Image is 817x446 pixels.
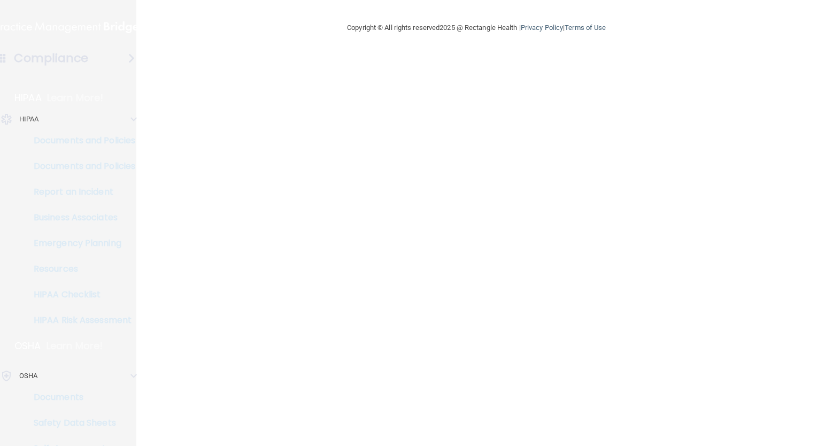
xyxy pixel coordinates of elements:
a: Privacy Policy [521,24,563,32]
p: HIPAA [19,113,39,126]
h4: Compliance [14,51,88,66]
p: Emergency Planning [7,238,153,249]
p: Learn More! [47,91,104,104]
p: HIPAA [14,91,42,104]
p: OSHA [14,340,41,352]
p: Safety Data Sheets [7,418,153,428]
p: OSHA [19,370,37,382]
p: Report an Incident [7,187,153,197]
a: Terms of Use [565,24,606,32]
p: Documents and Policies [7,135,153,146]
p: HIPAA Risk Assessment [7,315,153,326]
p: Documents and Policies [7,161,153,172]
div: Copyright © All rights reserved 2025 @ Rectangle Health | | [281,11,672,45]
p: Documents [7,392,153,403]
p: Learn More! [47,340,103,352]
p: Resources [7,264,153,274]
p: Business Associates [7,212,153,223]
p: HIPAA Checklist [7,289,153,300]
